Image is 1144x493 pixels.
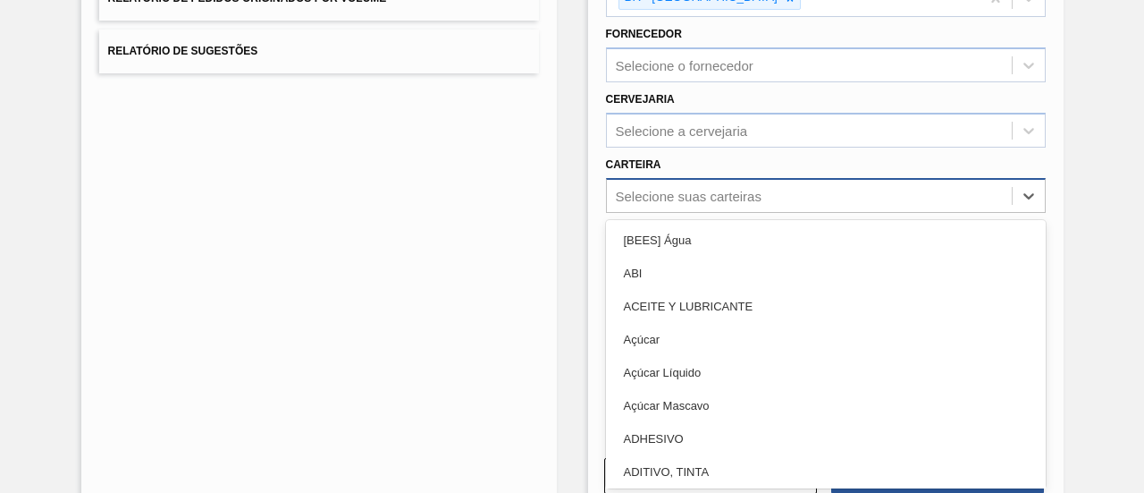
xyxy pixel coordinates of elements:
div: Açúcar Líquido [606,356,1046,389]
div: ACEITE Y LUBRICANTE [606,290,1046,323]
div: Selecione o fornecedor [616,58,753,73]
div: [BEES] Água [606,224,1046,257]
div: ABI [606,257,1046,290]
div: Selecione suas carteiras [616,188,761,203]
div: Selecione a cervejaria [616,123,748,138]
label: Fornecedor [606,28,682,40]
div: ADITIVO, TINTA [606,455,1046,489]
label: Cervejaria [606,93,675,106]
label: Carteira [606,158,661,171]
button: Relatório de Sugestões [99,30,539,73]
div: ADHESIVO [606,422,1046,455]
span: Relatório de Sugestões [108,45,258,57]
div: Açúcar Mascavo [606,389,1046,422]
div: Açúcar [606,323,1046,356]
